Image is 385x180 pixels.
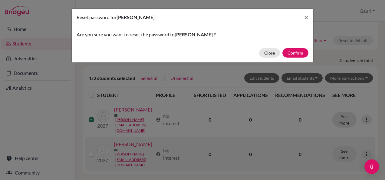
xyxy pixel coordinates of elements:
[77,14,117,20] span: Reset password for
[299,9,313,26] button: Close
[117,14,155,20] span: [PERSON_NAME]
[175,32,216,37] span: [PERSON_NAME] ?
[304,13,308,22] span: ×
[77,31,308,38] p: Are you sure you want to reset the password to
[364,159,379,174] div: Open Intercom Messenger
[259,48,280,58] button: Close
[282,48,308,58] button: Confirm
